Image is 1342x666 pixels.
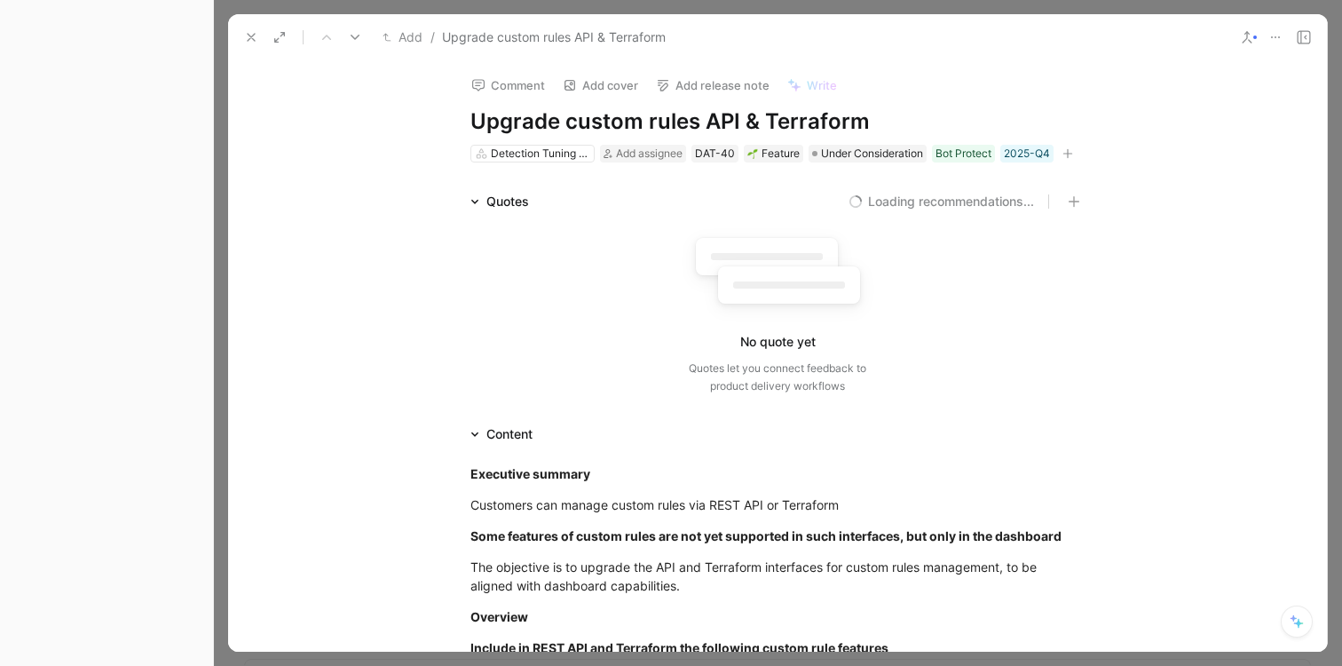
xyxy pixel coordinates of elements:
div: 2025-Q4 [1004,145,1050,163]
button: Comment [463,73,553,98]
div: Quotes let you connect feedback to product delivery workflows [689,360,866,395]
h1: Upgrade custom rules API & Terraform [470,107,1085,136]
div: Under Consideration [809,145,927,163]
span: Add assignee [616,147,683,160]
button: Add release note [648,73,778,98]
div: Quotes [463,191,536,212]
div: DAT-40 [695,145,735,163]
span: Under Consideration [821,145,923,163]
div: Quotes [486,191,529,212]
div: The objective is to upgrade the API and Terraform interfaces for custom rules management, to be a... [470,558,1085,595]
button: Loading recommendations... [849,191,1034,212]
div: Detection Tuning & Enrichment [491,145,590,163]
div: Content [463,424,540,445]
strong: Executive summary [470,466,590,481]
img: 🌱 [747,148,758,159]
strong: Include in REST API and Terraform the following custom rule features [470,640,888,655]
div: No quote yet [740,331,816,353]
button: Write [779,73,845,98]
button: Add [378,27,427,48]
div: Customers can manage custom rules via REST API or Terraform [470,496,1085,514]
button: Add cover [555,73,646,98]
span: / [430,27,435,48]
div: 🌱Feature [744,145,803,163]
div: Content [486,424,533,445]
span: Write [807,77,837,93]
div: Bot Protect [935,145,991,163]
div: Feature [747,145,800,163]
strong: Some features of custom rules are not yet supported in such interfaces, but only in the dashboard [470,528,1062,543]
strong: Overview [470,609,528,624]
span: Upgrade custom rules API & Terraform [442,27,666,48]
